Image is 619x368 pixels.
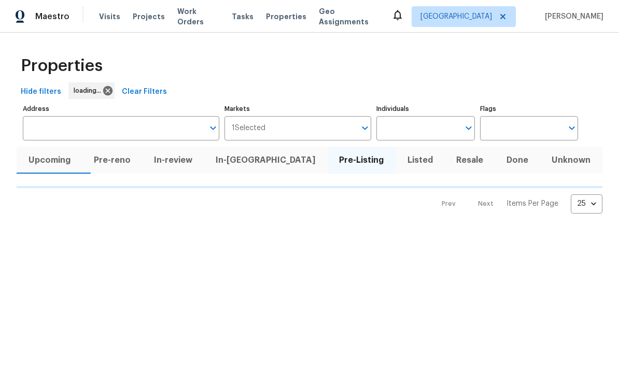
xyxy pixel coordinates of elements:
[501,153,534,167] span: Done
[21,61,103,71] span: Properties
[334,153,389,167] span: Pre-Listing
[541,11,603,22] span: [PERSON_NAME]
[148,153,198,167] span: In-review
[210,153,321,167] span: In-[GEOGRAPHIC_DATA]
[266,11,306,22] span: Properties
[17,82,65,102] button: Hide filters
[118,82,171,102] button: Clear Filters
[88,153,136,167] span: Pre-reno
[546,153,596,167] span: Unknown
[319,6,379,27] span: Geo Assignments
[571,190,602,217] div: 25
[21,86,61,98] span: Hide filters
[133,11,165,22] span: Projects
[402,153,438,167] span: Listed
[376,106,474,112] label: Individuals
[23,106,219,112] label: Address
[122,86,167,98] span: Clear Filters
[74,86,105,96] span: loading...
[420,11,492,22] span: [GEOGRAPHIC_DATA]
[480,106,578,112] label: Flags
[461,121,476,135] button: Open
[206,121,220,135] button: Open
[451,153,488,167] span: Resale
[507,199,558,209] p: Items Per Page
[23,153,76,167] span: Upcoming
[177,6,219,27] span: Work Orders
[432,194,602,214] nav: Pagination Navigation
[232,13,254,20] span: Tasks
[358,121,372,135] button: Open
[68,82,115,99] div: loading...
[565,121,579,135] button: Open
[232,124,265,133] span: 1 Selected
[99,11,120,22] span: Visits
[224,106,372,112] label: Markets
[35,11,69,22] span: Maestro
